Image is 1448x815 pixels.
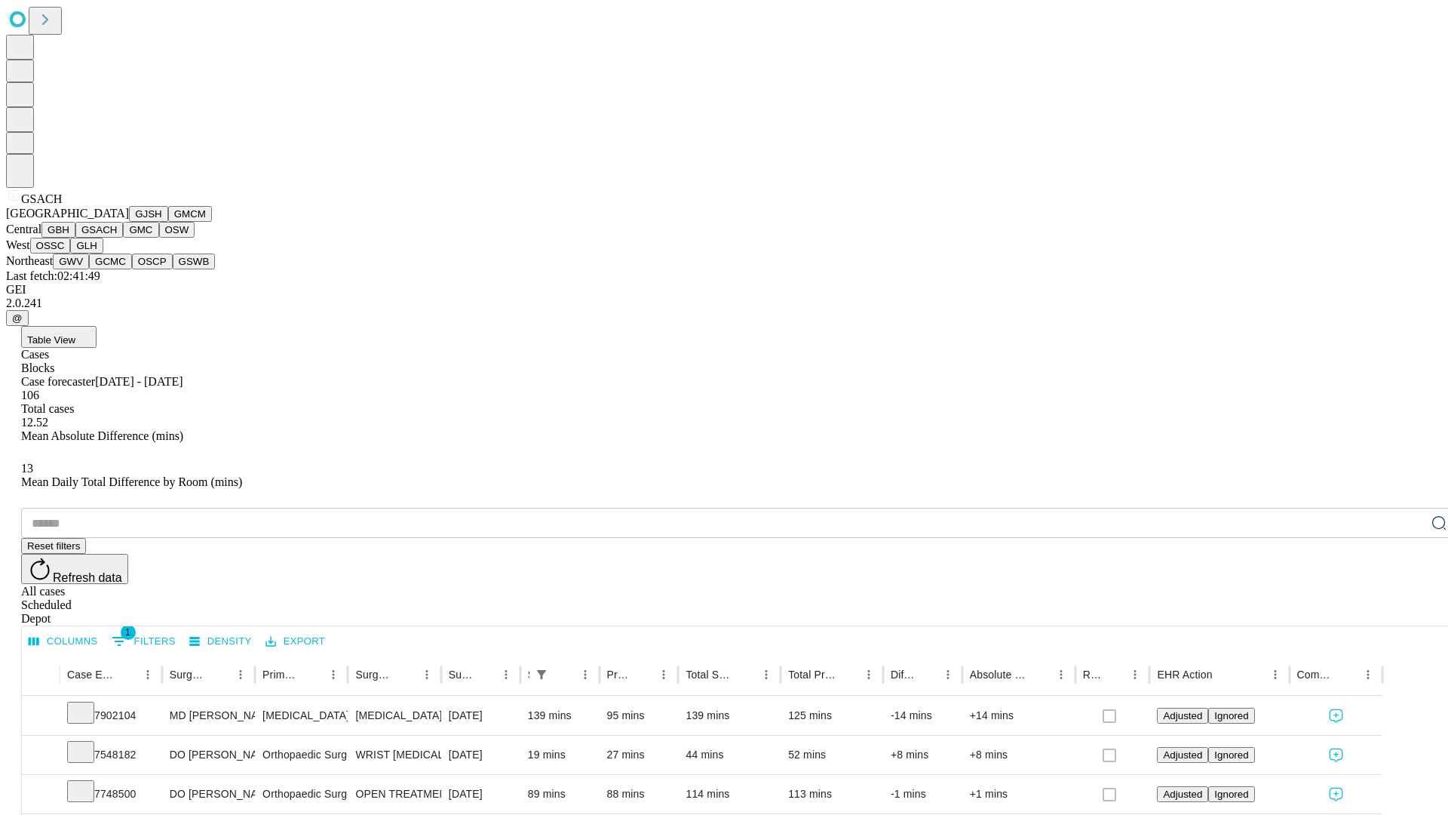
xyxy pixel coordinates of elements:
[1336,664,1357,685] button: Sort
[970,775,1068,813] div: +1 mins
[788,669,836,681] div: Total Predicted Duration
[1265,664,1286,685] button: Menu
[788,736,876,774] div: 52 mins
[528,697,592,735] div: 139 mins
[449,669,473,681] div: Surgery Date
[1083,669,1103,681] div: Resolved in EHR
[355,697,433,735] div: [MEDICAL_DATA]
[21,462,33,475] span: 13
[1214,710,1248,721] span: Ignored
[449,697,513,735] div: [DATE]
[70,238,103,254] button: GLH
[531,664,552,685] div: 1 active filter
[395,664,416,685] button: Sort
[95,375,183,388] span: [DATE] - [DATE]
[916,664,937,685] button: Sort
[355,669,393,681] div: Surgery Name
[858,664,879,685] button: Menu
[1208,708,1254,724] button: Ignored
[173,254,216,269] button: GSWB
[531,664,552,685] button: Show filters
[25,630,102,654] button: Select columns
[554,664,575,685] button: Sort
[230,664,251,685] button: Menu
[21,192,62,205] span: GSACH
[1163,710,1202,721] span: Adjusted
[528,736,592,774] div: 19 mins
[607,669,631,681] div: Predicted In Room Duration
[41,222,75,238] button: GBH
[1051,664,1072,685] button: Menu
[1297,669,1335,681] div: Comments
[170,697,247,735] div: MD [PERSON_NAME]
[170,669,207,681] div: Surgeon Name
[1214,749,1248,761] span: Ignored
[67,736,155,774] div: 7548182
[686,697,773,735] div: 139 mins
[29,782,52,808] button: Expand
[1357,664,1379,685] button: Menu
[788,697,876,735] div: 125 mins
[355,775,433,813] div: OPEN TREATMENT DISTAL RADIAL INTRA-ARTICULAR FRACTURE OR EPIPHYSEAL SEPARATION [MEDICAL_DATA] 3 0...
[528,669,529,681] div: Scheduled In Room Duration
[170,736,247,774] div: DO [PERSON_NAME] [PERSON_NAME] Do
[1157,669,1212,681] div: EHR Action
[21,416,48,429] span: 12.52
[970,736,1068,774] div: +8 mins
[1124,664,1146,685] button: Menu
[6,238,30,251] span: West
[53,254,89,269] button: GWV
[416,664,437,685] button: Menu
[686,669,733,681] div: Total Scheduled Duration
[12,312,23,324] span: @
[1157,747,1208,763] button: Adjusted
[53,571,122,584] span: Refresh data
[1157,708,1208,724] button: Adjusted
[262,775,340,813] div: Orthopaedic Surgery
[262,669,300,681] div: Primary Service
[449,775,513,813] div: [DATE]
[1163,789,1202,800] span: Adjusted
[159,222,195,238] button: OSW
[75,222,123,238] button: GSACH
[30,238,71,254] button: OSSC
[67,697,155,735] div: 7902104
[6,283,1442,297] div: GEI
[21,475,242,488] span: Mean Daily Total Difference by Room (mins)
[302,664,323,685] button: Sort
[67,775,155,813] div: 7748500
[449,736,513,774] div: [DATE]
[1214,789,1248,800] span: Ignored
[116,664,137,685] button: Sort
[607,697,671,735] div: 95 mins
[27,334,75,346] span: Table View
[6,207,129,220] span: [GEOGRAPHIC_DATA]
[495,664,517,685] button: Menu
[21,375,95,388] span: Case forecaster
[891,775,955,813] div: -1 mins
[209,664,230,685] button: Sort
[891,697,955,735] div: -14 mins
[170,775,247,813] div: DO [PERSON_NAME] [PERSON_NAME] Do
[1214,664,1235,685] button: Sort
[735,664,756,685] button: Sort
[67,669,115,681] div: Case Epic Id
[262,630,329,654] button: Export
[937,664,959,685] button: Menu
[891,736,955,774] div: +8 mins
[1157,786,1208,802] button: Adjusted
[528,775,592,813] div: 89 mins
[186,630,256,654] button: Density
[21,402,74,415] span: Total cases
[262,697,340,735] div: [MEDICAL_DATA]
[837,664,858,685] button: Sort
[1163,749,1202,761] span: Adjusted
[970,669,1028,681] div: Absolute Difference
[21,554,128,584] button: Refresh data
[123,222,158,238] button: GMC
[891,669,915,681] div: Difference
[607,775,671,813] div: 88 mins
[21,538,86,554] button: Reset filters
[575,664,596,685] button: Menu
[323,664,344,685] button: Menu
